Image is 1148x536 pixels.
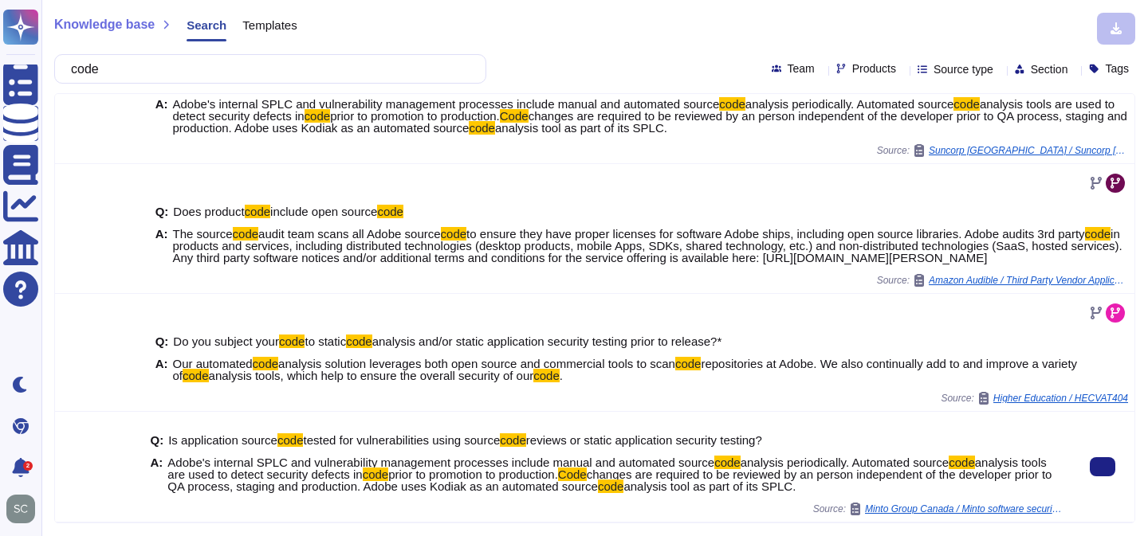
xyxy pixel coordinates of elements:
[1031,64,1068,75] span: Section
[1085,227,1111,241] mark: code
[363,468,389,481] mark: code
[714,456,741,469] mark: code
[173,335,279,348] span: Do you subject your
[305,335,346,348] span: to static
[155,335,169,347] b: Q:
[993,393,1128,403] span: Higher Education / HECVAT404
[675,357,702,370] mark: code
[558,468,587,481] mark: Code
[495,121,667,135] span: analysis tool as part of its SPLC.
[719,97,745,111] mark: code
[167,468,1052,493] span: changes are required to be reviewed by an person independent of the developer prior to QA process...
[877,144,1128,157] span: Source:
[155,98,168,134] b: A:
[813,503,1064,515] span: Source:
[526,433,762,447] span: reviews or static application security testing?
[377,205,403,218] mark: code
[23,461,33,471] div: 2
[533,369,560,382] mark: code
[155,205,169,217] b: Q:
[151,434,164,446] b: Q:
[852,63,896,74] span: Products
[54,18,155,31] span: Knowledge base
[258,227,440,241] span: audit team scans all Adobe source
[623,479,796,493] span: analysis tool as part of its SPLC.
[245,205,271,218] mark: code
[953,97,980,111] mark: code
[279,335,305,348] mark: code
[745,97,954,111] span: analysis periodically. Automated source
[173,97,720,111] span: Adobe's internal SPLC and vulnerability management processes include manual and automated source
[173,97,1115,123] span: analysis tools are used to detect security defects in
[168,433,277,447] span: Is application source
[500,433,526,447] mark: code
[155,228,168,264] b: A:
[560,369,563,382] span: .
[209,369,534,382] span: analysis tools, which help to ensure the overall security of our
[788,63,815,74] span: Team
[330,109,500,123] span: prior to promotion to production.
[1105,63,1129,74] span: Tags
[173,227,1122,264] span: in products and services, including distributed technologies (desktop products, mobile Apps, SDKs...
[242,19,297,31] span: Templates
[598,479,624,493] mark: code
[277,433,304,447] mark: code
[278,357,675,370] span: analysis solution leverages both open source and commercial tools to scan
[3,491,46,526] button: user
[303,433,500,447] span: tested for vulnerabilities using source
[388,468,558,481] span: prior to promotion to production.
[877,274,1128,287] span: Source:
[469,121,495,135] mark: code
[173,357,1078,382] span: repositories at Adobe. We also continually add to and improve a variety of
[173,205,244,218] span: Does product
[173,357,253,370] span: Our automated
[949,456,975,469] mark: code
[63,55,470,83] input: Search a question or template...
[466,227,1084,241] span: to ensure they have proper licenses for software Adobe ships, including open source libraries. Ad...
[929,146,1128,155] span: Suncorp [GEOGRAPHIC_DATA] / Suncorp [GEOGRAPHIC_DATA] Questionnaire
[441,227,467,241] mark: code
[934,64,993,75] span: Source type
[6,495,35,523] img: user
[167,456,1046,481] span: analysis tools are used to detect security defects in
[173,227,233,241] span: The source
[155,358,168,381] b: A:
[865,504,1064,514] span: Minto Group Canada / Minto software security assessment v5 (1)
[500,109,529,123] mark: Code
[372,335,722,348] span: analysis and/or static application security testing prior to release?*
[305,109,331,123] mark: code
[741,456,949,469] span: analysis periodically. Automated source
[173,109,1127,135] span: changes are required to be reviewed by an person independent of the developer prior to QA process...
[929,276,1128,285] span: Amazon Audible / Third Party Vendor Application Questionnaire Adobe (3)
[346,335,372,348] mark: code
[167,456,714,469] span: Adobe's internal SPLC and vulnerability management processes include manual and automated source
[941,392,1128,405] span: Source:
[183,369,209,382] mark: code
[233,227,259,241] mark: code
[151,456,163,492] b: A:
[253,357,279,370] mark: code
[270,205,377,218] span: include open source
[187,19,226,31] span: Search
